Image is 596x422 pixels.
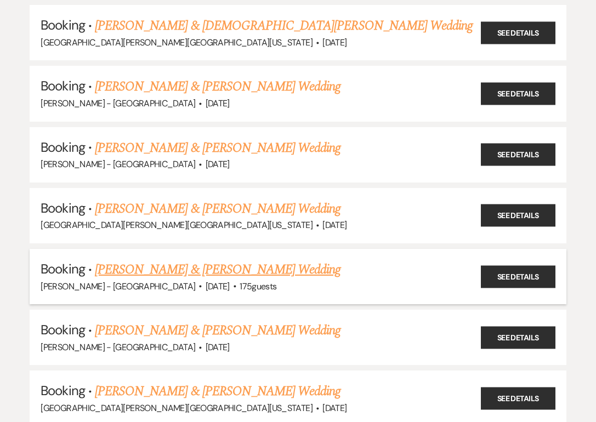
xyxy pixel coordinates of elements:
[41,158,195,170] span: [PERSON_NAME] - [GEOGRAPHIC_DATA]
[206,158,230,170] span: [DATE]
[481,265,555,288] a: See Details
[206,281,230,292] span: [DATE]
[95,321,340,340] a: [PERSON_NAME] & [PERSON_NAME] Wedding
[206,98,230,109] span: [DATE]
[95,199,340,219] a: [PERSON_NAME] & [PERSON_NAME] Wedding
[41,321,84,338] span: Booking
[481,144,555,166] a: See Details
[41,341,195,353] span: [PERSON_NAME] - [GEOGRAPHIC_DATA]
[481,326,555,349] a: See Details
[41,402,313,414] span: [GEOGRAPHIC_DATA][PERSON_NAME][GEOGRAPHIC_DATA][US_STATE]
[322,219,347,231] span: [DATE]
[95,381,340,401] a: [PERSON_NAME] & [PERSON_NAME] Wedding
[95,138,340,158] a: [PERSON_NAME] & [PERSON_NAME] Wedding
[41,139,84,156] span: Booking
[481,21,555,44] a: See Details
[41,98,195,109] span: [PERSON_NAME] - [GEOGRAPHIC_DATA]
[41,16,84,33] span: Booking
[322,402,347,414] span: [DATE]
[206,341,230,353] span: [DATE]
[95,77,340,96] a: [PERSON_NAME] & [PERSON_NAME] Wedding
[41,281,195,292] span: [PERSON_NAME] - [GEOGRAPHIC_DATA]
[240,281,276,292] span: 175 guests
[41,219,313,231] span: [GEOGRAPHIC_DATA][PERSON_NAME][GEOGRAPHIC_DATA][US_STATE]
[41,37,313,48] span: [GEOGRAPHIC_DATA][PERSON_NAME][GEOGRAPHIC_DATA][US_STATE]
[95,260,340,280] a: [PERSON_NAME] & [PERSON_NAME] Wedding
[41,77,84,94] span: Booking
[481,204,555,227] a: See Details
[41,260,84,277] span: Booking
[481,82,555,105] a: See Details
[322,37,347,48] span: [DATE]
[95,16,473,36] a: [PERSON_NAME] & [DEMOGRAPHIC_DATA][PERSON_NAME] Wedding
[41,199,84,216] span: Booking
[41,382,84,399] span: Booking
[481,387,555,409] a: See Details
